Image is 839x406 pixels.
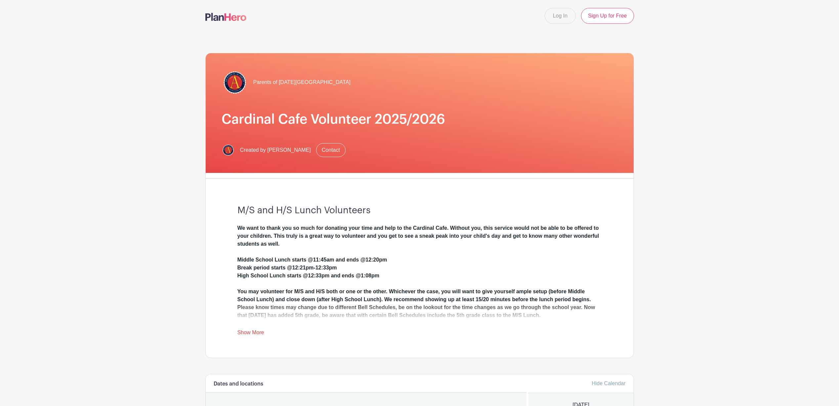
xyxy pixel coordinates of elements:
strong: We want to thank you so much for donating your time and help to the Cardinal Cafe. Without you, t... [237,225,599,334]
img: ascension-academy-logo.png [222,143,235,157]
a: Hide Calendar [592,381,625,386]
a: Sign Up for Free [581,8,634,24]
a: Contact [316,143,346,157]
a: Show More [237,330,264,338]
h1: Cardinal Cafe Volunteer 2025/2026 [222,111,618,127]
img: logo-507f7623f17ff9eddc593b1ce0a138ce2505c220e1c5a4e2b4648c50719b7d32.svg [205,13,246,21]
a: Log In [545,8,576,24]
h6: Dates and locations [214,381,263,387]
span: Parents of [DATE][GEOGRAPHIC_DATA] [253,78,351,86]
h3: M/S and H/S Lunch Volunteers [237,205,602,216]
img: ascension-academy-logo.png [222,69,248,96]
span: Created by [PERSON_NAME] [240,146,311,154]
